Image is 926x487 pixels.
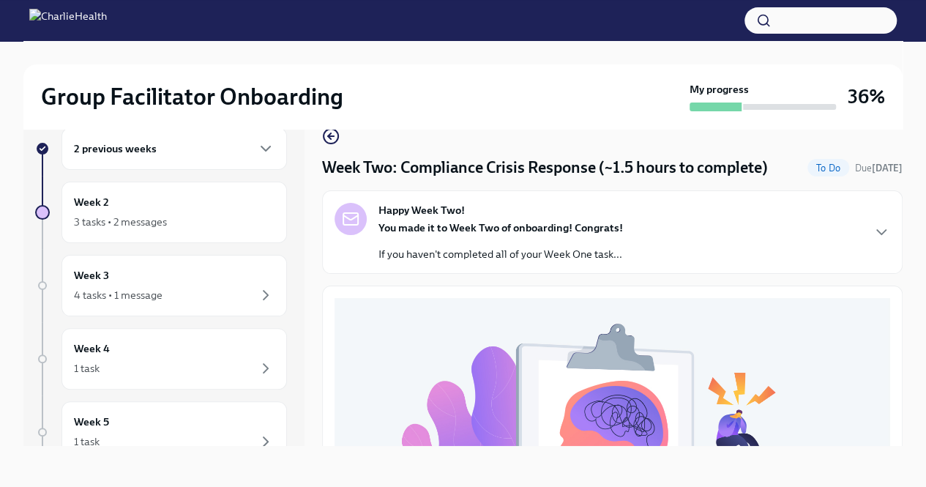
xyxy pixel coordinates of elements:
a: Week 41 task [35,328,287,390]
a: Week 34 tasks • 1 message [35,255,287,316]
strong: You made it to Week Two of onboarding! Congrats! [378,221,623,234]
span: Due [855,163,903,174]
p: If you haven't completed all of your Week One task... [378,247,623,261]
strong: Happy Week Two! [378,203,465,218]
div: 4 tasks • 1 message [74,288,163,302]
strong: My progress [690,82,749,97]
h2: Group Facilitator Onboarding [41,82,343,111]
h6: Week 2 [74,194,109,210]
div: 1 task [74,434,100,449]
div: 2 previous weeks [61,127,287,170]
h6: 2 previous weeks [74,141,157,157]
h6: Week 4 [74,341,110,357]
h4: Week Two: Compliance Crisis Response (~1.5 hours to complete) [322,157,768,179]
span: August 25th, 2025 09:00 [855,161,903,175]
h3: 36% [848,83,885,110]
a: Week 51 task [35,401,287,463]
div: 1 task [74,361,100,376]
span: To Do [807,163,849,174]
strong: [DATE] [872,163,903,174]
h6: Week 3 [74,267,109,283]
img: CharlieHealth [29,9,107,32]
a: Week 23 tasks • 2 messages [35,182,287,243]
div: 3 tasks • 2 messages [74,215,167,229]
h6: Week 5 [74,414,109,430]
